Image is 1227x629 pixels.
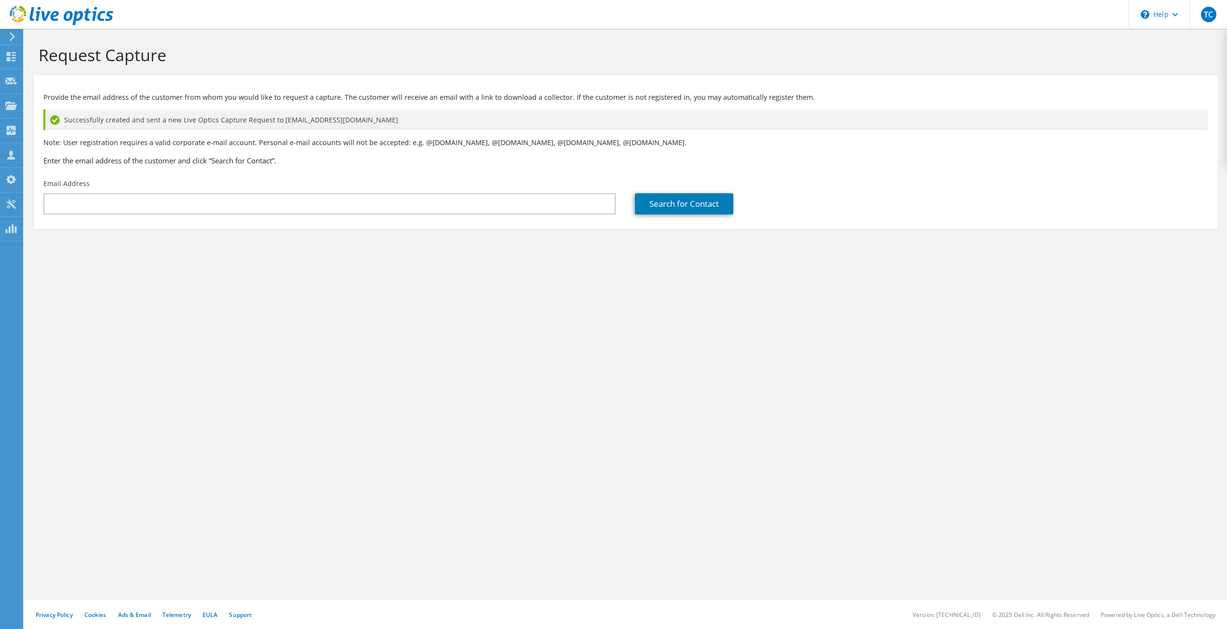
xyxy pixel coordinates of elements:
[635,193,733,214] a: Search for Contact
[229,611,252,619] a: Support
[43,179,90,188] label: Email Address
[1141,10,1149,19] svg: \n
[1101,611,1215,619] li: Powered by Live Optics, a Dell Technology
[992,611,1089,619] li: © 2025 Dell Inc. All Rights Reserved
[1201,7,1216,22] span: TC
[43,137,1208,148] p: Note: User registration requires a valid corporate e-mail account. Personal e-mail accounts will ...
[162,611,191,619] a: Telemetry
[118,611,151,619] a: Ads & Email
[913,611,981,619] li: Version: [TECHNICAL_ID]
[202,611,217,619] a: EULA
[64,115,398,125] span: Successfully created and sent a new Live Optics Capture Request to [EMAIL_ADDRESS][DOMAIN_NAME]
[43,92,1208,103] p: Provide the email address of the customer from whom you would like to request a capture. The cust...
[39,45,1208,65] h1: Request Capture
[43,155,1208,166] h3: Enter the email address of the customer and click “Search for Contact”.
[36,611,73,619] a: Privacy Policy
[84,611,107,619] a: Cookies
